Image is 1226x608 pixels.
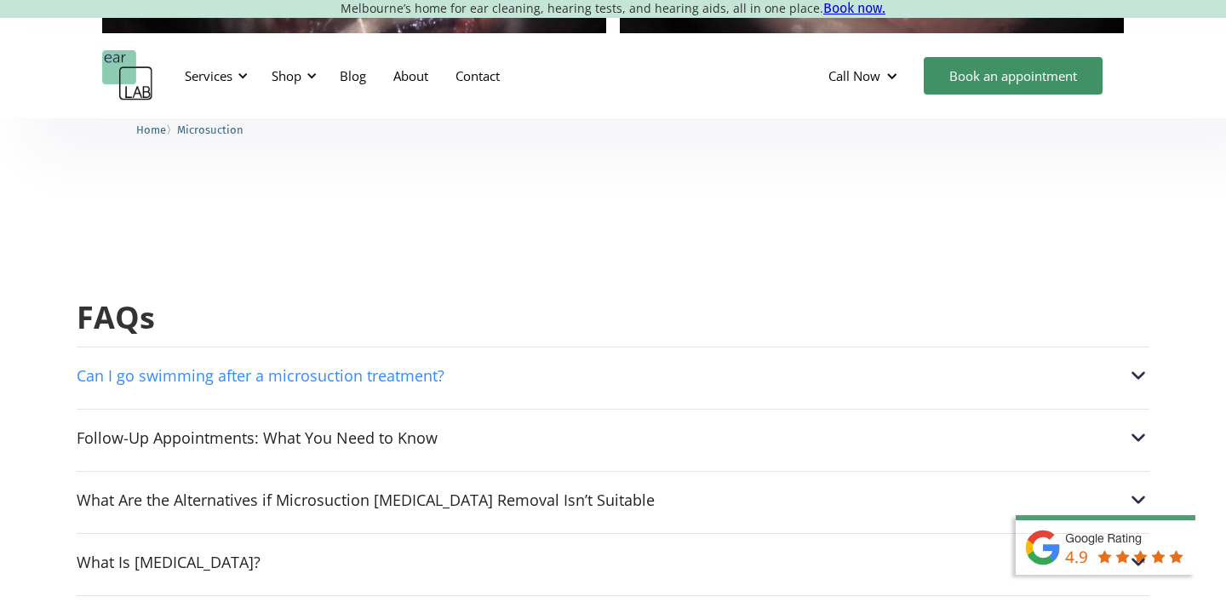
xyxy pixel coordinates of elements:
[1127,427,1149,449] img: Follow-Up Appointments: What You Need to Know
[136,121,177,139] li: 〉
[815,50,915,101] div: Call Now
[185,67,232,84] div: Services
[77,427,1149,449] div: Follow-Up Appointments: What You Need to KnowFollow-Up Appointments: What You Need to Know
[136,121,166,137] a: Home
[828,67,880,84] div: Call Now
[326,51,380,100] a: Blog
[77,298,1149,338] h2: FAQs
[177,121,243,137] a: Microsuction
[77,491,655,508] div: What Are the Alternatives if Microsuction [MEDICAL_DATA] Removal Isn’t Suitable
[1127,364,1149,387] img: Can I go swimming after a microsuction treatment?
[1127,551,1149,573] img: What Is Earwax?
[77,554,261,571] div: What Is [MEDICAL_DATA]?
[77,489,1149,511] div: What Are the Alternatives if Microsuction [MEDICAL_DATA] Removal Isn’t SuitableWhat Are the Alter...
[380,51,442,100] a: About
[1127,489,1149,511] img: What Are the Alternatives if Microsuction Earwax Removal Isn’t Suitable
[77,364,1149,387] div: Can I go swimming after a microsuction treatment?Can I go swimming after a microsuction treatment?
[442,51,513,100] a: Contact
[136,123,166,136] span: Home
[77,551,1149,573] div: What Is [MEDICAL_DATA]?What Is Earwax?
[102,50,153,101] a: home
[77,367,444,384] div: Can I go swimming after a microsuction treatment?
[924,57,1103,95] a: Book an appointment
[272,67,301,84] div: Shop
[261,50,322,101] div: Shop
[177,123,243,136] span: Microsuction
[175,50,253,101] div: Services
[77,429,438,446] div: Follow-Up Appointments: What You Need to Know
